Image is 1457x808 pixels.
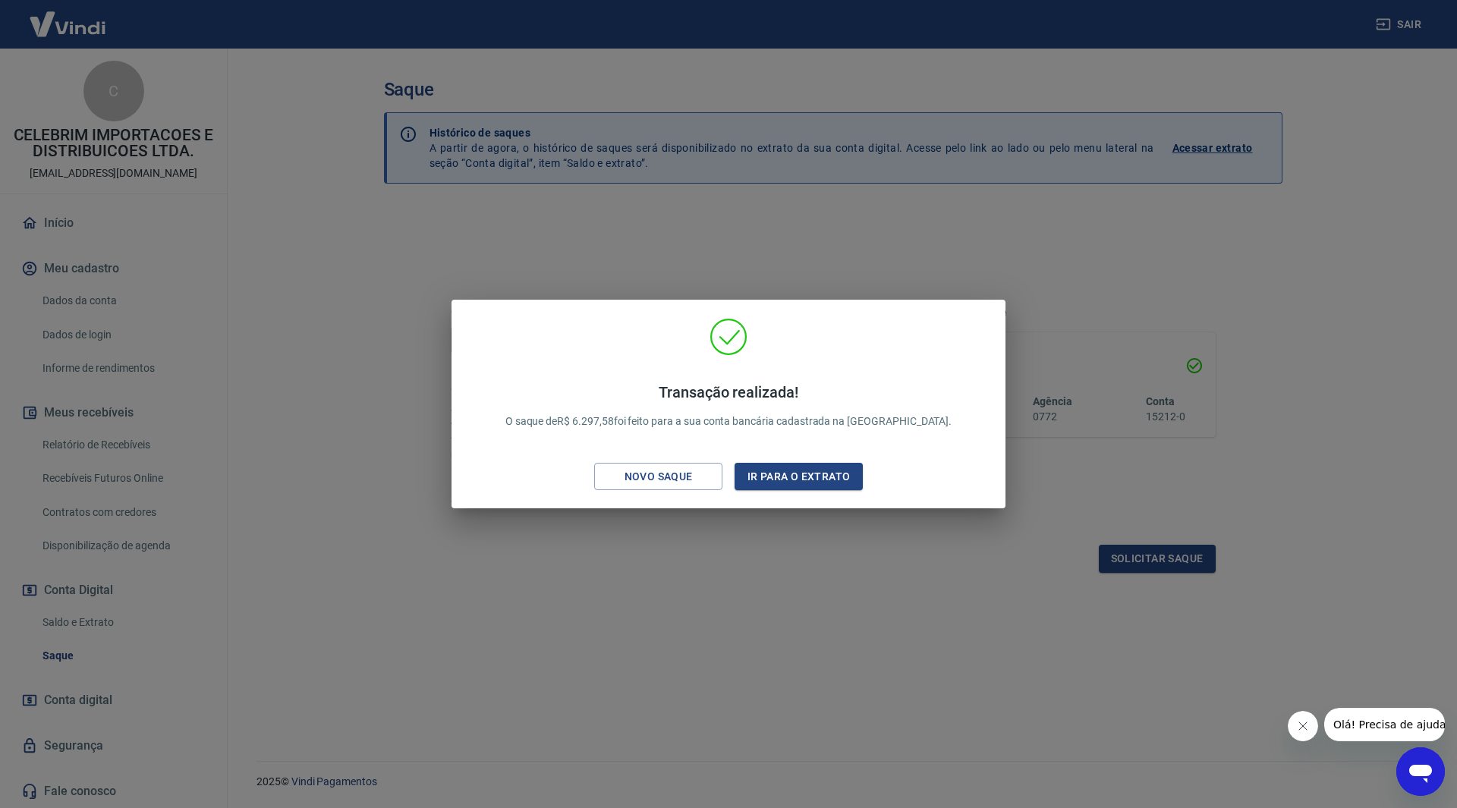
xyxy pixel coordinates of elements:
iframe: Fechar mensagem [1288,711,1318,741]
p: O saque de R$ 6.297,58 foi feito para a sua conta bancária cadastrada na [GEOGRAPHIC_DATA]. [505,383,952,429]
span: Olá! Precisa de ajuda? [9,11,127,23]
iframe: Botão para abrir a janela de mensagens [1396,747,1445,796]
div: Novo saque [606,467,711,486]
button: Ir para o extrato [735,463,863,491]
iframe: Mensagem da empresa [1324,708,1445,741]
button: Novo saque [594,463,722,491]
h4: Transação realizada! [505,383,952,401]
